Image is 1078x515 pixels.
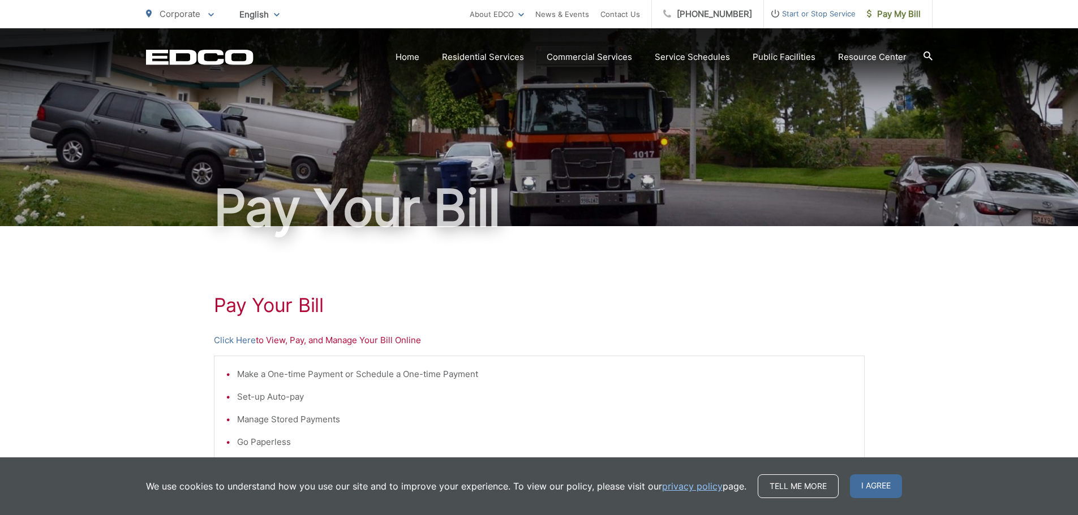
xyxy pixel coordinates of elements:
[237,390,853,404] li: Set-up Auto-pay
[146,180,933,236] h1: Pay Your Bill
[214,334,865,347] p: to View, Pay, and Manage Your Bill Online
[662,479,723,493] a: privacy policy
[547,50,632,64] a: Commercial Services
[237,367,853,381] li: Make a One-time Payment or Schedule a One-time Payment
[160,8,200,19] span: Corporate
[600,7,640,21] a: Contact Us
[442,50,524,64] a: Residential Services
[758,474,839,498] a: Tell me more
[237,435,853,449] li: Go Paperless
[396,50,419,64] a: Home
[237,413,853,426] li: Manage Stored Payments
[214,294,865,317] h1: Pay Your Bill
[214,334,256,347] a: Click Here
[838,50,907,64] a: Resource Center
[231,5,288,24] span: English
[146,479,746,493] p: We use cookies to understand how you use our site and to improve your experience. To view our pol...
[867,7,921,21] span: Pay My Bill
[850,474,902,498] span: I agree
[753,50,815,64] a: Public Facilities
[655,50,730,64] a: Service Schedules
[470,7,524,21] a: About EDCO
[535,7,589,21] a: News & Events
[146,49,254,65] a: EDCD logo. Return to the homepage.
